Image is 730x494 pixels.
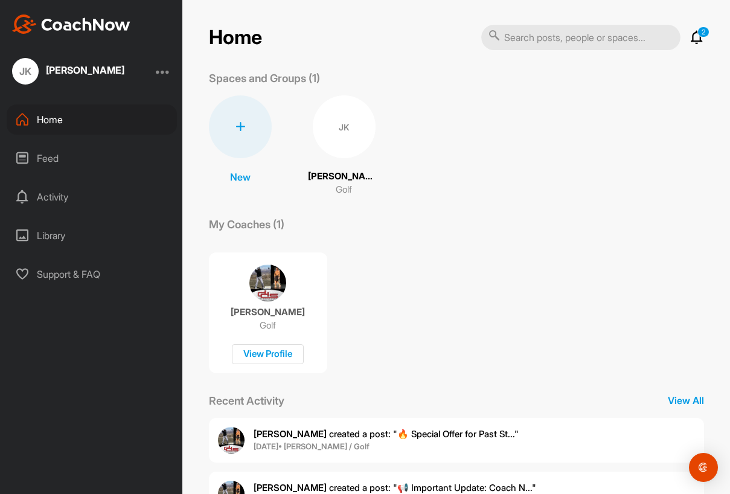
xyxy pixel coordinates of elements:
span: created a post : "🔥 Special Offer for Past St..." [254,428,519,440]
div: [PERSON_NAME] [46,65,124,75]
div: JK [313,95,376,158]
p: My Coaches (1) [209,216,284,233]
p: View All [668,393,704,408]
p: Golf [260,319,276,332]
a: JK[PERSON_NAME]Golf [308,95,380,197]
div: View Profile [232,344,304,364]
img: user avatar [218,427,245,454]
div: Feed [7,143,177,173]
img: CoachNow [12,14,130,34]
b: [PERSON_NAME] [254,482,327,493]
p: Golf [336,183,352,197]
b: [DATE] • [PERSON_NAME] / Golf [254,441,370,451]
div: Open Intercom Messenger [689,453,718,482]
p: Recent Activity [209,393,284,409]
p: 2 [697,27,709,37]
span: created a post : "📢 Important Update: Coach N..." [254,482,536,493]
img: coach avatar [249,265,286,301]
p: [PERSON_NAME] [231,306,305,318]
p: [PERSON_NAME] [308,170,380,184]
p: Spaces and Groups (1) [209,70,320,86]
div: JK [12,58,39,85]
p: New [230,170,251,184]
div: Home [7,104,177,135]
h2: Home [209,26,262,50]
input: Search posts, people or spaces... [481,25,680,50]
b: [PERSON_NAME] [254,428,327,440]
div: Support & FAQ [7,259,177,289]
div: Library [7,220,177,251]
div: Activity [7,182,177,212]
